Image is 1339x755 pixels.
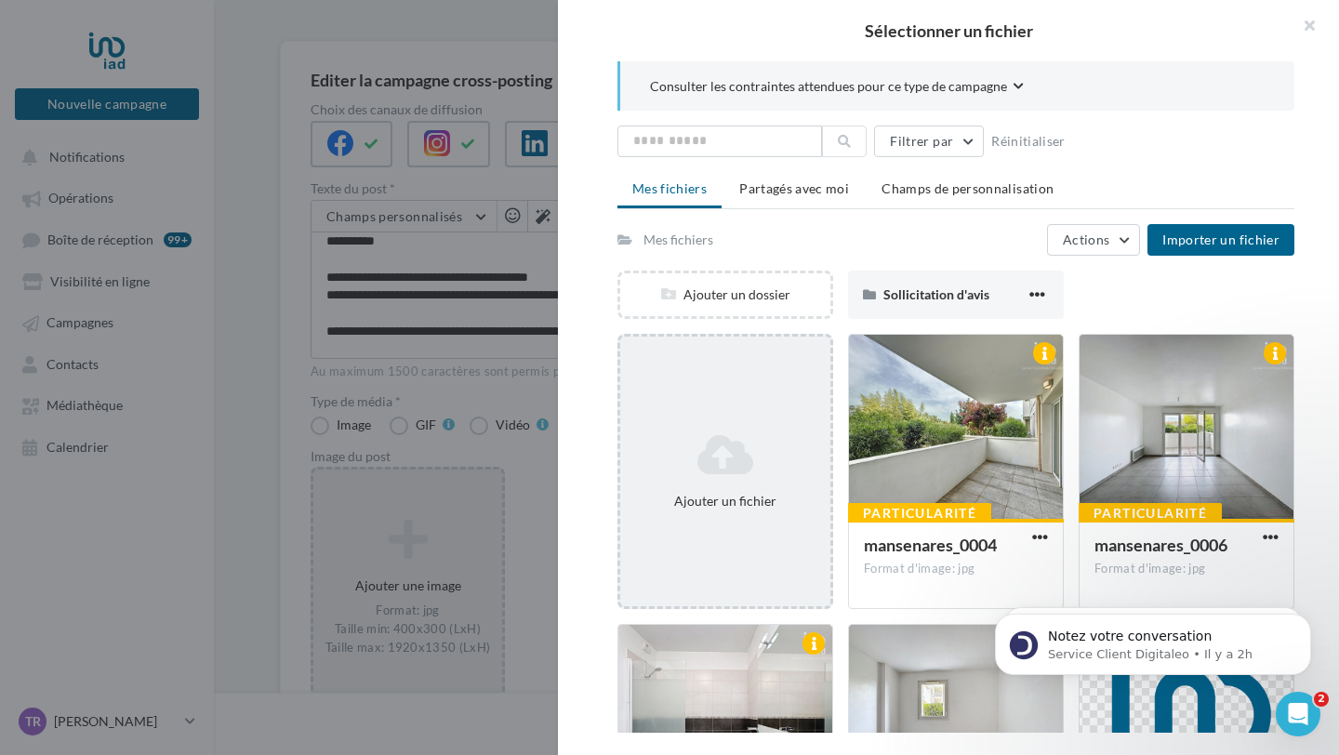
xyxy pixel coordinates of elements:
span: Champs de personnalisation [882,180,1054,196]
div: Ajouter un fichier [628,492,823,510]
span: 2 [1314,692,1329,707]
div: Mes fichiers [643,231,713,249]
span: Mes fichiers [632,180,707,196]
span: Partagés avec moi [739,180,849,196]
iframe: Intercom notifications message [967,575,1339,705]
div: Ajouter un dossier [620,285,830,304]
button: Réinitialiser [984,130,1073,152]
span: Actions [1063,232,1109,247]
button: Consulter les contraintes attendues pour ce type de campagne [650,76,1024,99]
span: mansenares_0006 [1094,535,1227,555]
div: Format d'image: jpg [1094,561,1279,577]
span: Importer un fichier [1162,232,1279,247]
h2: Sélectionner un fichier [588,22,1309,39]
button: Filtrer par [874,126,984,157]
iframe: Intercom live chat [1276,692,1320,736]
div: Format d'image: jpg [864,561,1048,577]
div: Particularité [848,503,991,523]
button: Importer un fichier [1147,224,1294,256]
div: Particularité [1079,503,1222,523]
button: Actions [1047,224,1140,256]
span: mansenares_0004 [864,535,997,555]
span: Sollicitation d'avis [883,286,989,302]
span: Consulter les contraintes attendues pour ce type de campagne [650,77,1007,96]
